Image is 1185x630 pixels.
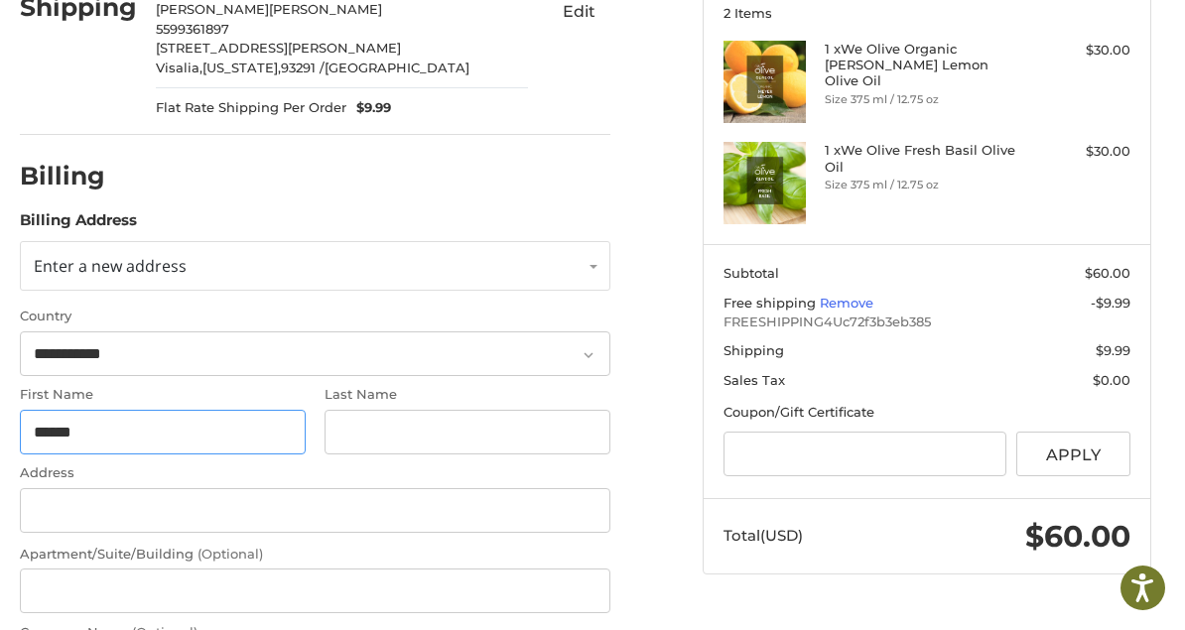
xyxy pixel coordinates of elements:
[269,1,382,17] span: [PERSON_NAME]
[825,142,1023,175] h4: 1 x We Olive Fresh Basil Olive Oil
[724,295,820,311] span: Free shipping
[20,545,611,565] label: Apartment/Suite/Building
[156,40,401,56] span: [STREET_ADDRESS][PERSON_NAME]
[20,307,611,326] label: Country
[724,313,1130,332] span: FREESHIPPING4Uc72f3b3eb385
[20,385,306,405] label: First Name
[724,265,779,281] span: Subtotal
[724,403,1130,423] div: Coupon/Gift Certificate
[346,98,391,118] span: $9.99
[1016,432,1131,476] button: Apply
[724,526,803,545] span: Total (USD)
[281,60,325,75] span: 93291 /
[325,60,469,75] span: [GEOGRAPHIC_DATA]
[27,30,223,46] p: We're away right now. Please check back later!
[156,1,269,17] span: [PERSON_NAME]
[325,385,610,405] label: Last Name
[724,372,785,388] span: Sales Tax
[724,432,1006,476] input: Gift Certificate or Coupon Code
[156,21,229,37] span: 5599361897
[156,98,346,118] span: Flat Rate Shipping Per Order
[156,60,202,75] span: Visalia,
[1091,295,1130,311] span: -$9.99
[724,5,1130,21] h3: 2 Items
[820,295,873,311] a: Remove
[1085,265,1130,281] span: $60.00
[825,177,1023,193] li: Size 375 ml / 12.75 oz
[20,463,611,483] label: Address
[1025,518,1130,555] span: $60.00
[724,342,784,358] span: Shipping
[202,60,281,75] span: [US_STATE],
[20,241,611,291] a: Enter or select a different address
[1028,142,1130,162] div: $30.00
[20,161,136,191] h2: Billing
[34,255,187,277] span: Enter a new address
[197,546,263,562] small: (Optional)
[20,209,137,241] legend: Billing Address
[825,41,1023,89] h4: 1 x We Olive Organic [PERSON_NAME] Lemon Olive Oil
[1093,372,1130,388] span: $0.00
[227,26,251,50] button: Open LiveChat chat widget
[825,91,1023,108] li: Size 375 ml / 12.75 oz
[1028,41,1130,61] div: $30.00
[1096,342,1130,358] span: $9.99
